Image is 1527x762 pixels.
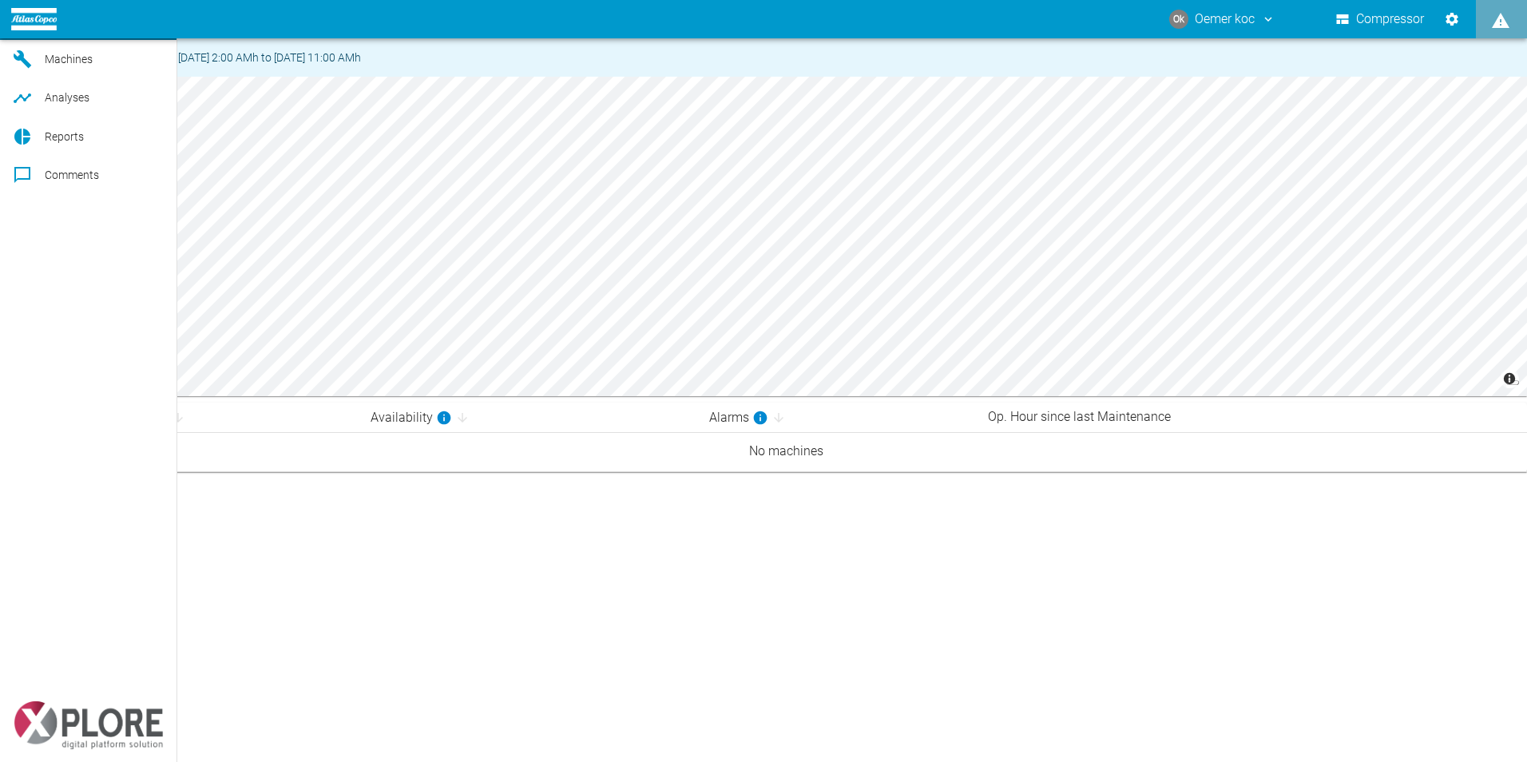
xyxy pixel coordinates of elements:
[45,432,1527,471] td: No machines
[45,53,93,65] span: Machines
[371,408,452,427] div: calculated for the last 7 days
[1333,5,1428,34] button: Compressor
[85,43,361,72] div: Maintenance from [DATE] 2:00 AMh to [DATE] 11:00 AMh
[11,8,57,30] img: logo
[45,91,89,104] span: Analyses
[709,408,768,427] div: calculated for the last 7 days
[1167,5,1278,34] button: oemer.koc@atlascopco.com
[19,680,74,695] span: powered by
[1169,10,1188,29] div: Ok
[13,701,164,749] img: Xplore Logo
[45,77,1527,396] canvas: Map
[975,403,1527,432] th: Op. Hour since last Maintenance
[45,130,84,143] span: Reports
[1438,5,1466,34] button: Settings
[45,169,99,181] span: Comments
